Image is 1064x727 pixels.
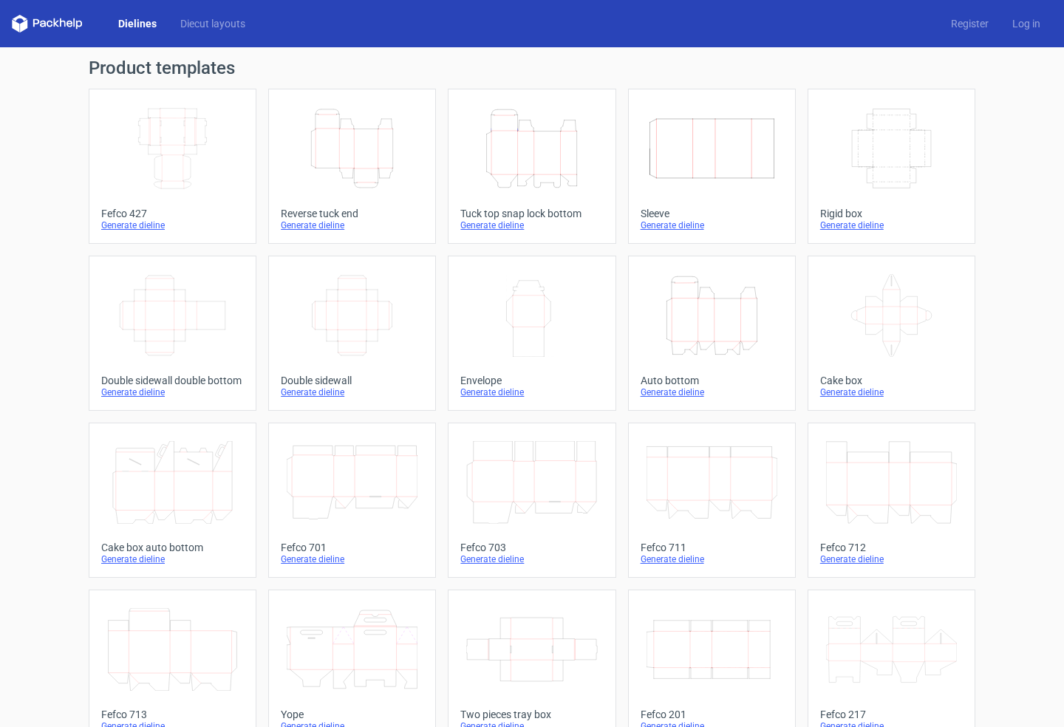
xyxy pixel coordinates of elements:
[268,256,436,411] a: Double sidewallGenerate dieline
[641,542,783,553] div: Fefco 711
[820,542,963,553] div: Fefco 712
[628,423,796,578] a: Fefco 711Generate dieline
[281,709,423,720] div: Yope
[89,89,256,244] a: Fefco 427Generate dieline
[460,219,603,231] div: Generate dieline
[460,542,603,553] div: Fefco 703
[101,542,244,553] div: Cake box auto bottom
[101,386,244,398] div: Generate dieline
[641,208,783,219] div: Sleeve
[281,386,423,398] div: Generate dieline
[281,542,423,553] div: Fefco 701
[820,553,963,565] div: Generate dieline
[820,208,963,219] div: Rigid box
[89,423,256,578] a: Cake box auto bottomGenerate dieline
[268,89,436,244] a: Reverse tuck endGenerate dieline
[820,386,963,398] div: Generate dieline
[820,709,963,720] div: Fefco 217
[820,375,963,386] div: Cake box
[101,709,244,720] div: Fefco 713
[101,208,244,219] div: Fefco 427
[641,219,783,231] div: Generate dieline
[168,16,257,31] a: Diecut layouts
[101,375,244,386] div: Double sidewall double bottom
[448,256,615,411] a: EnvelopeGenerate dieline
[1000,16,1052,31] a: Log in
[89,59,975,77] h1: Product templates
[939,16,1000,31] a: Register
[281,553,423,565] div: Generate dieline
[820,219,963,231] div: Generate dieline
[268,423,436,578] a: Fefco 701Generate dieline
[641,386,783,398] div: Generate dieline
[460,375,603,386] div: Envelope
[448,89,615,244] a: Tuck top snap lock bottomGenerate dieline
[808,423,975,578] a: Fefco 712Generate dieline
[641,553,783,565] div: Generate dieline
[281,208,423,219] div: Reverse tuck end
[641,375,783,386] div: Auto bottom
[460,208,603,219] div: Tuck top snap lock bottom
[106,16,168,31] a: Dielines
[281,219,423,231] div: Generate dieline
[628,256,796,411] a: Auto bottomGenerate dieline
[89,256,256,411] a: Double sidewall double bottomGenerate dieline
[460,709,603,720] div: Two pieces tray box
[641,709,783,720] div: Fefco 201
[281,375,423,386] div: Double sidewall
[808,256,975,411] a: Cake boxGenerate dieline
[808,89,975,244] a: Rigid boxGenerate dieline
[460,386,603,398] div: Generate dieline
[448,423,615,578] a: Fefco 703Generate dieline
[460,553,603,565] div: Generate dieline
[101,219,244,231] div: Generate dieline
[101,553,244,565] div: Generate dieline
[628,89,796,244] a: SleeveGenerate dieline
